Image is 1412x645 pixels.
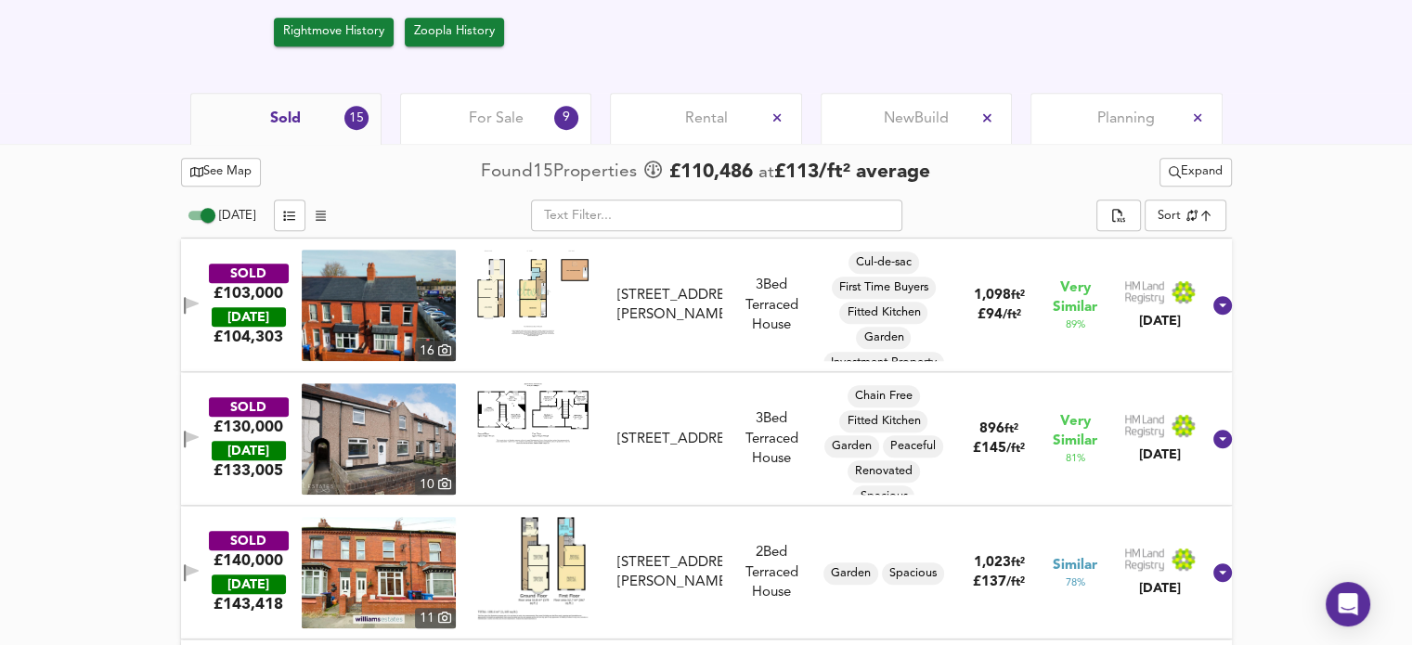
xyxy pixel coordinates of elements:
span: / ft² [1006,443,1025,455]
img: property thumbnail [302,250,456,361]
div: 16 [415,341,456,361]
span: Chain Free [848,388,920,405]
div: £140,000 [214,550,283,571]
span: Very Similar [1053,412,1097,451]
span: Expand [1169,161,1223,183]
div: Chain Free [848,385,920,407]
span: [DATE] [219,210,255,222]
div: First Time Buyers [832,277,936,299]
span: 89 % [1065,317,1084,332]
span: ft² [1011,557,1025,569]
div: 2 Bed Terraced House [730,543,813,602]
div: [DATE] [212,441,286,460]
div: [DATE] [212,574,286,594]
span: Peaceful [883,438,943,455]
div: Peaceful [883,435,943,458]
span: at [758,164,774,182]
img: Floorplan [477,517,589,619]
div: Investment Property [823,352,944,374]
span: Garden [856,329,911,346]
div: SOLD [209,531,289,550]
div: Garden [823,562,878,585]
div: 15 [343,106,369,131]
a: property thumbnail 16 [302,250,456,361]
span: See Map [190,161,253,183]
img: Floorplan [477,250,589,336]
div: SOLD [209,397,289,417]
span: Investment Property [823,355,944,371]
span: Very Similar [1053,278,1097,317]
span: Zoopla History [414,21,495,43]
span: £ 104,303 [214,327,283,347]
span: 1,023 [974,556,1011,570]
span: New Build [884,109,949,129]
div: £103,000 [214,283,283,303]
a: property thumbnail 11 [302,517,456,628]
span: ft² [1011,290,1025,302]
span: Similar [1053,556,1097,575]
div: Cul-de-sac [848,252,919,274]
span: 1,098 [974,289,1011,303]
span: £ 94 [978,308,1021,322]
span: 81 % [1065,451,1084,466]
div: [STREET_ADDRESS][PERSON_NAME] [617,286,722,326]
div: SOLD£103,000 [DATE]£104,303property thumbnail 16 Floorplan[STREET_ADDRESS][PERSON_NAME]3Bed Terra... [181,239,1232,372]
div: 3 Bed Terraced House [730,276,813,335]
div: 9 [554,105,579,130]
img: property thumbnail [302,517,456,628]
div: Renovated [848,460,920,483]
div: Garden [856,327,911,349]
div: Fitted Kitchen [839,302,927,324]
button: Zoopla History [405,18,504,46]
span: Spacious [882,565,944,582]
span: £ 133,005 [214,460,283,481]
span: Rightmove History [283,21,384,43]
span: 896 [979,422,1004,436]
div: 11 [415,608,456,628]
span: £ 145 [973,442,1025,456]
span: ft² [1004,423,1018,435]
div: Garden [824,435,879,458]
div: Sort [1145,200,1225,231]
div: [STREET_ADDRESS][PERSON_NAME] [617,553,722,593]
div: £130,000 [214,417,283,437]
div: 10 [415,474,456,495]
span: Cul-de-sac [848,254,919,271]
span: Fitted Kitchen [839,413,927,430]
span: Spacious [852,488,914,505]
div: [DATE] [1124,312,1197,330]
div: 3 Bed Terraced House [730,409,813,469]
span: Planning [1097,109,1155,129]
span: Sold [270,109,301,129]
button: Rightmove History [274,18,394,46]
div: SOLD£140,000 [DATE]£143,418property thumbnail 11 Floorplan[STREET_ADDRESS][PERSON_NAME]2Bed Terra... [181,506,1232,639]
div: Spacious [882,562,944,585]
span: Fitted Kitchen [839,304,927,321]
div: Sort [1158,207,1181,225]
div: [DATE] [1124,579,1197,598]
span: £ 143,418 [214,594,283,614]
span: / ft² [1006,576,1025,588]
img: Land Registry [1124,414,1197,438]
img: Land Registry [1124,548,1197,572]
span: Garden [823,565,878,582]
div: [DATE] [212,307,286,327]
span: First Time Buyers [832,279,936,296]
div: Spacious [852,485,914,508]
button: See Map [181,158,262,187]
span: £ 137 [973,575,1025,589]
span: 78 % [1065,575,1084,590]
a: property thumbnail 10 [302,383,456,495]
div: [STREET_ADDRESS] [617,430,722,449]
div: Found 15 Propert ies [481,160,641,185]
img: Floorplan [477,383,589,443]
img: Land Registry [1124,280,1197,304]
svg: Show Details [1211,428,1234,450]
span: £ 110,486 [669,159,753,187]
span: Rental [685,109,728,129]
div: Fitted Kitchen [839,410,927,432]
span: For Sale [469,109,524,129]
div: Open Intercom Messenger [1326,582,1370,626]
